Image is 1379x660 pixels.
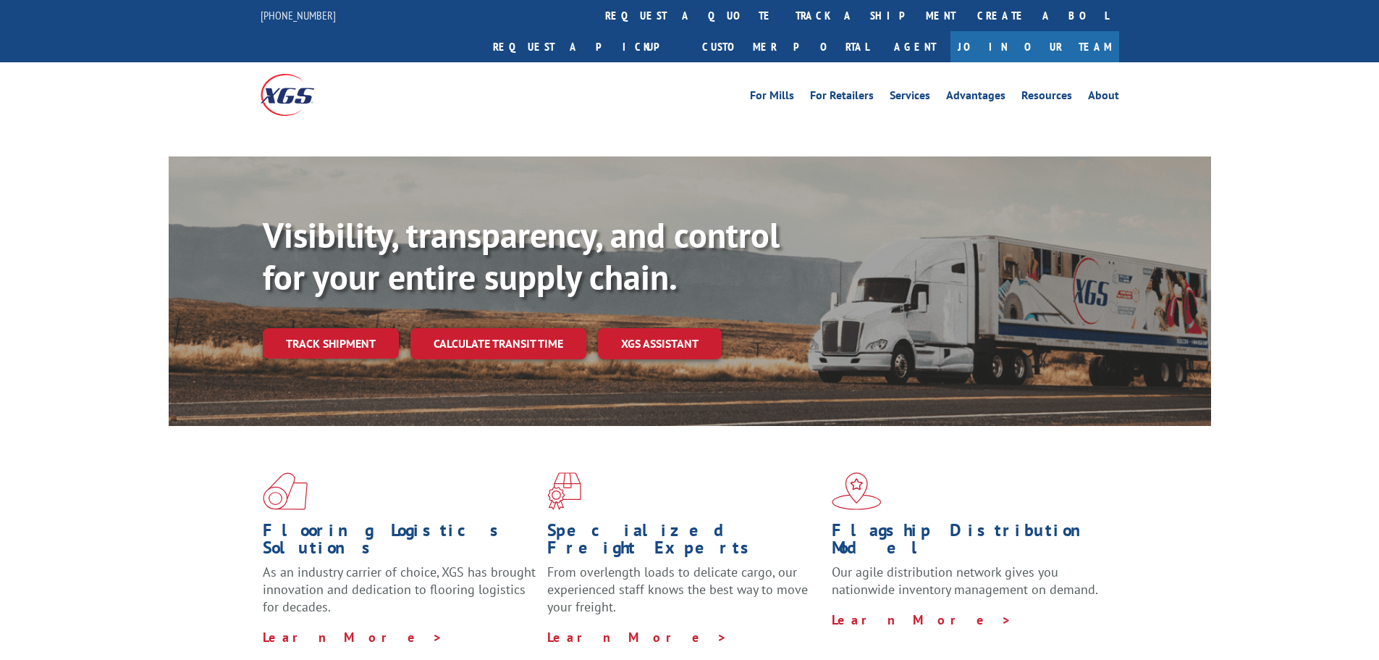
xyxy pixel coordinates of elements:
[832,522,1105,564] h1: Flagship Distribution Model
[482,31,691,62] a: Request a pickup
[1088,90,1119,106] a: About
[890,90,930,106] a: Services
[950,31,1119,62] a: Join Our Team
[832,472,882,510] img: xgs-icon-flagship-distribution-model-red
[880,31,950,62] a: Agent
[691,31,880,62] a: Customer Portal
[263,212,780,299] b: Visibility, transparency, and control for your entire supply chain.
[263,564,536,615] span: As an industry carrier of choice, XGS has brought innovation and dedication to flooring logistics...
[263,629,443,646] a: Learn More >
[547,564,821,628] p: From overlength loads to delicate cargo, our experienced staff knows the best way to move your fr...
[263,328,399,359] a: Track shipment
[410,328,586,359] a: Calculate transit time
[598,328,722,359] a: XGS ASSISTANT
[547,629,728,646] a: Learn More >
[263,522,536,564] h1: Flooring Logistics Solutions
[946,90,1005,106] a: Advantages
[261,8,336,22] a: [PHONE_NUMBER]
[810,90,874,106] a: For Retailers
[547,522,821,564] h1: Specialized Freight Experts
[832,564,1098,598] span: Our agile distribution network gives you nationwide inventory management on demand.
[750,90,794,106] a: For Mills
[263,472,308,510] img: xgs-icon-total-supply-chain-intelligence-red
[832,611,1012,628] a: Learn More >
[547,472,581,510] img: xgs-icon-focused-on-flooring-red
[1021,90,1072,106] a: Resources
